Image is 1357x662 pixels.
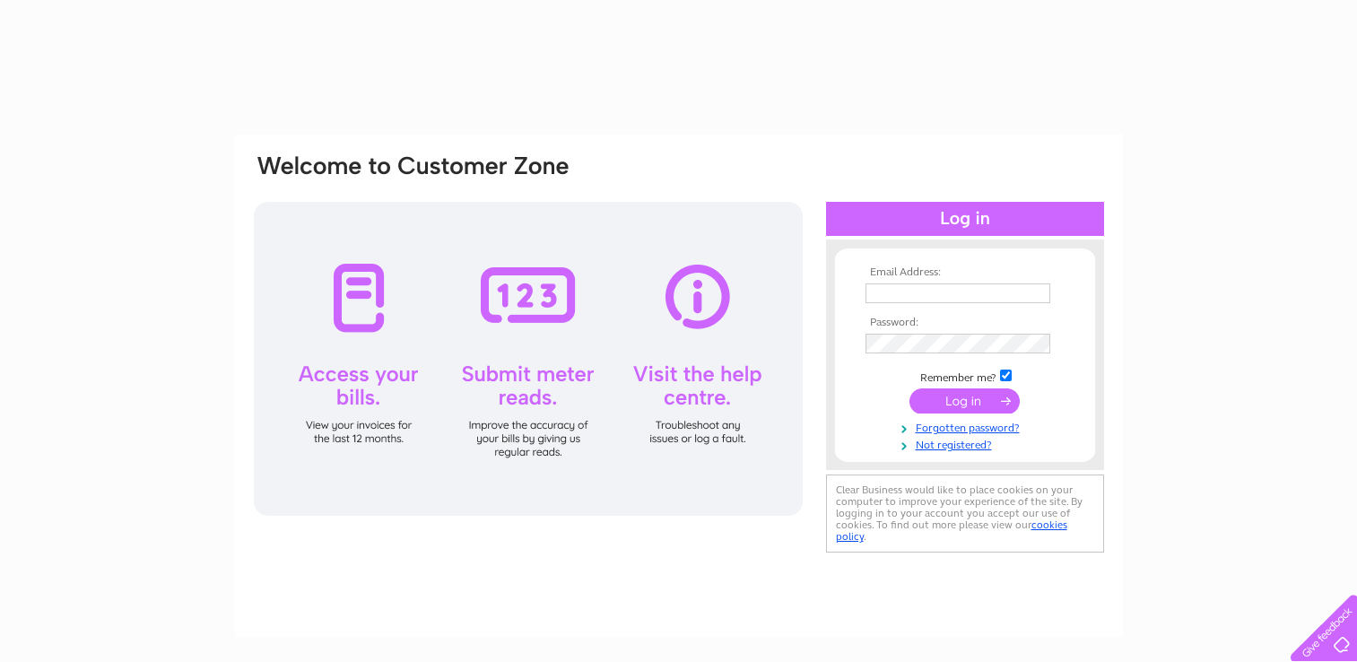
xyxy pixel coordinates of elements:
input: Submit [909,388,1020,414]
td: Remember me? [861,367,1069,385]
th: Password: [861,317,1069,329]
a: Not registered? [866,435,1069,452]
div: Clear Business would like to place cookies on your computer to improve your experience of the sit... [826,475,1104,553]
th: Email Address: [861,266,1069,279]
a: Forgotten password? [866,418,1069,435]
a: cookies policy [836,518,1067,543]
